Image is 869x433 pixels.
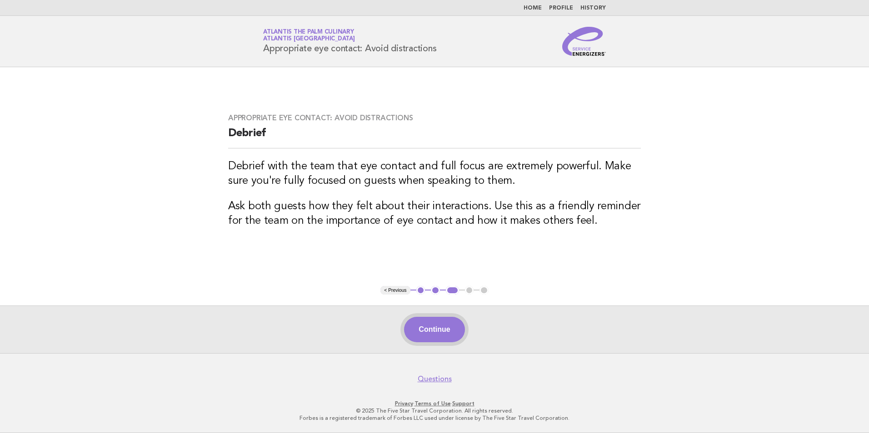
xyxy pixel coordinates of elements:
a: Terms of Use [415,400,451,407]
p: · · [156,400,713,407]
h2: Debrief [228,126,641,148]
button: 2 [431,286,440,295]
h1: Appropriate eye contact: Avoid distractions [263,30,436,53]
button: 1 [416,286,425,295]
button: 3 [446,286,459,295]
p: Forbes is a registered trademark of Forbes LLC used under license by The Five Star Travel Corpora... [156,414,713,422]
h3: Ask both guests how they felt about their interactions. Use this as a friendly reminder for the t... [228,199,641,228]
p: © 2025 The Five Star Travel Corporation. All rights reserved. [156,407,713,414]
a: Profile [549,5,573,11]
a: Support [452,400,474,407]
a: Privacy [395,400,413,407]
a: Atlantis The Palm CulinaryAtlantis [GEOGRAPHIC_DATA] [263,29,355,42]
button: < Previous [380,286,410,295]
h3: Appropriate eye contact: Avoid distractions [228,113,641,123]
a: Home [524,5,542,11]
h3: Debrief with the team that eye contact and full focus are extremely powerful. Make sure you're fu... [228,159,641,188]
span: Atlantis [GEOGRAPHIC_DATA] [263,36,355,42]
a: Questions [418,374,452,384]
a: History [580,5,606,11]
img: Service Energizers [562,27,606,56]
button: Continue [404,317,464,342]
